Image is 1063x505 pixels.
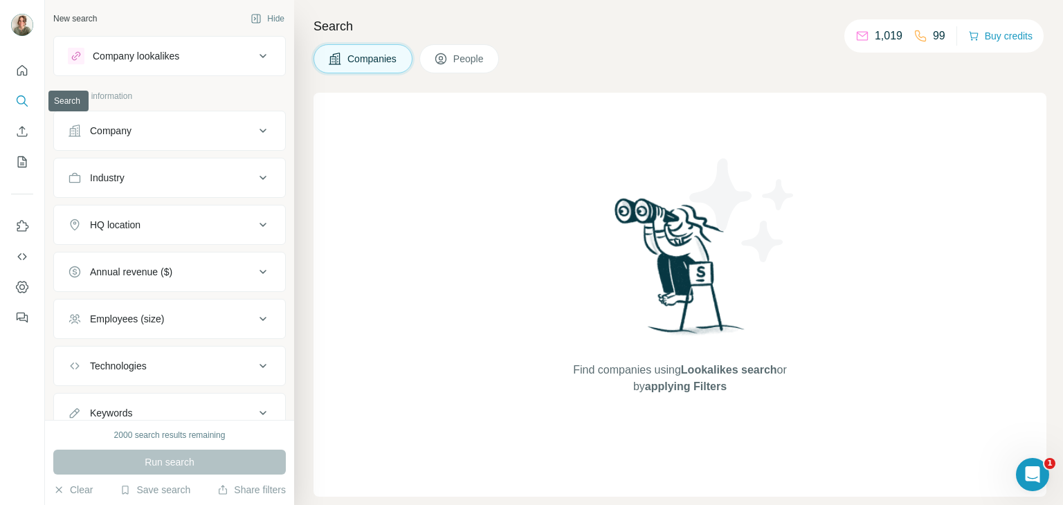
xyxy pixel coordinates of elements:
div: Surfe [16,62,42,77]
div: Company lookalikes [93,49,179,63]
button: Buy credits [968,26,1033,46]
button: My lists [11,149,33,174]
button: Feedback [11,305,33,330]
button: Company lookalikes [54,39,285,73]
div: HQ location [90,218,140,232]
div: • 1h ago [44,62,84,77]
button: HQ location [54,208,285,241]
button: Hide [241,8,294,29]
span: applying Filters [645,380,727,392]
p: 1,019 [875,28,902,44]
h4: Search [314,17,1046,36]
button: Enrich CSV [11,119,33,144]
button: News [208,378,277,433]
button: Keywords [54,396,285,430]
button: Employees (size) [54,302,285,336]
button: Send us a message [64,311,214,338]
span: People [453,52,485,66]
div: Technologies [90,359,147,373]
button: Search [11,89,33,113]
button: Share filters [217,483,286,497]
button: Help [138,378,208,433]
button: Company [54,114,285,147]
div: Keywords [90,406,132,420]
span: Lookalikes search [681,364,777,376]
div: Close [243,6,268,30]
button: Annual revenue ($) [54,255,285,288]
iframe: Intercom live chat [1016,458,1049,491]
button: Clear [53,483,93,497]
img: Avatar [11,14,33,36]
h1: Messages [102,6,177,30]
span: Hello ☀️ ​ Need help with Sales or Support? We've got you covered! [16,49,381,60]
div: New search [53,12,97,25]
button: Industry [54,161,285,194]
button: Quick start [11,58,33,83]
span: Find companies using or by [569,362,790,395]
img: Surfe Illustration - Woman searching with binoculars [608,194,752,349]
p: 99 [933,28,945,44]
div: 2000 search results remaining [114,429,226,441]
button: Technologies [54,349,285,383]
p: Company information [53,90,286,102]
span: Messages [77,412,130,422]
span: News [229,412,255,422]
div: Industry [90,171,125,185]
button: Use Surfe on LinkedIn [11,214,33,239]
div: Employees (size) [90,312,164,326]
span: Companies [347,52,398,66]
span: Home [20,412,48,422]
button: Save search [120,483,190,497]
button: Dashboard [11,275,33,300]
span: Help [162,412,184,422]
div: Annual revenue ($) [90,265,172,279]
span: 1 [1044,458,1055,469]
img: Surfe Illustration - Stars [680,148,805,273]
div: Company [90,124,131,138]
button: Messages [69,378,138,433]
button: Use Surfe API [11,244,33,269]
